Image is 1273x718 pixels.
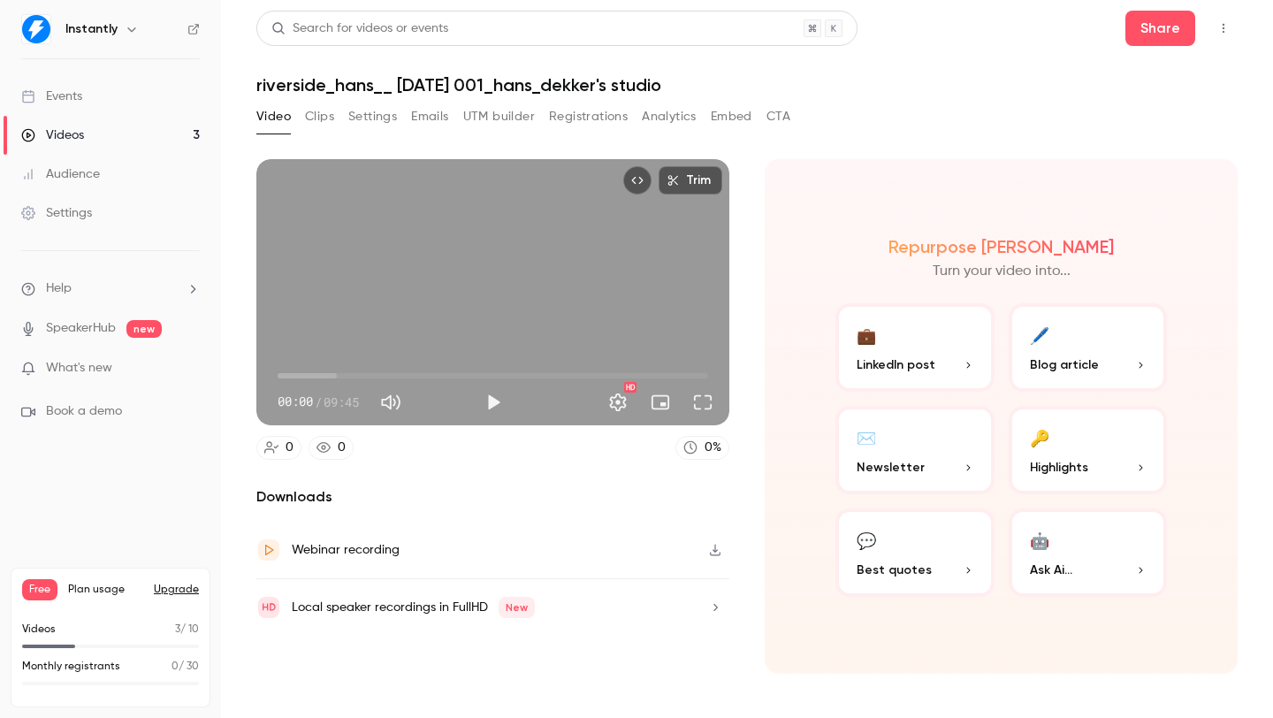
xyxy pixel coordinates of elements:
span: Plan usage [68,583,143,597]
button: Upgrade [154,583,199,597]
button: 💬Best quotes [835,508,995,597]
img: Instantly [22,15,50,43]
span: Help [46,279,72,298]
a: 0 [309,436,354,460]
div: 0 % [705,439,721,457]
button: Share [1125,11,1195,46]
span: / [315,393,322,411]
span: 09:45 [324,393,359,411]
div: Videos [21,126,84,144]
button: Mute [373,385,408,420]
h6: Instantly [65,20,118,38]
div: 🤖 [1030,526,1049,554]
button: Video [256,103,291,131]
h2: Repurpose [PERSON_NAME] [888,236,1114,257]
a: 0% [675,436,729,460]
button: Turn on miniplayer [643,385,678,420]
button: Play [476,385,511,420]
p: Videos [22,622,56,638]
li: help-dropdown-opener [21,279,200,298]
div: Events [21,88,82,105]
span: New [499,597,535,618]
span: LinkedIn post [857,355,935,374]
button: UTM builder [463,103,535,131]
p: Turn your video into... [933,261,1071,282]
button: CTA [766,103,790,131]
span: 00:00 [278,393,313,411]
button: Embed video [623,166,652,195]
div: Audience [21,165,100,183]
button: Analytics [642,103,697,131]
button: Clips [305,103,334,131]
button: Full screen [685,385,720,420]
span: Newsletter [857,458,925,477]
button: Settings [600,385,636,420]
p: Monthly registrants [22,659,120,675]
span: Best quotes [857,561,932,579]
button: 💼LinkedIn post [835,303,995,392]
iframe: Noticeable Trigger [179,361,200,377]
div: 💬 [857,526,876,554]
h1: riverside_hans__ [DATE] 001_hans_dekker's studio [256,74,1238,95]
div: Local speaker recordings in FullHD [292,597,535,618]
div: 0 [286,439,293,457]
button: 🔑Highlights [1009,406,1168,494]
div: 🔑 [1030,424,1049,451]
div: Settings [21,204,92,222]
a: 0 [256,436,301,460]
button: Registrations [549,103,628,131]
span: new [126,320,162,338]
span: 0 [172,661,179,672]
span: Free [22,579,57,600]
a: SpeakerHub [46,319,116,338]
span: Book a demo [46,402,122,421]
button: ✉️Newsletter [835,406,995,494]
button: Settings [348,103,397,131]
span: 3 [175,624,180,635]
button: Emails [411,103,448,131]
button: Top Bar Actions [1209,14,1238,42]
div: Webinar recording [292,539,400,561]
h2: Downloads [256,486,729,508]
button: 🤖Ask Ai... [1009,508,1168,597]
div: Search for videos or events [271,19,448,38]
button: Trim [659,166,722,195]
p: / 30 [172,659,199,675]
span: Highlights [1030,458,1088,477]
p: / 10 [175,622,199,638]
div: 💼 [857,321,876,348]
button: Embed [711,103,752,131]
div: 00:00 [278,393,359,411]
button: 🖊️Blog article [1009,303,1168,392]
span: Blog article [1030,355,1099,374]
div: HD [624,382,636,393]
span: What's new [46,359,112,378]
span: Ask Ai... [1030,561,1072,579]
div: 🖊️ [1030,321,1049,348]
div: 0 [338,439,346,457]
div: ✉️ [857,424,876,451]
